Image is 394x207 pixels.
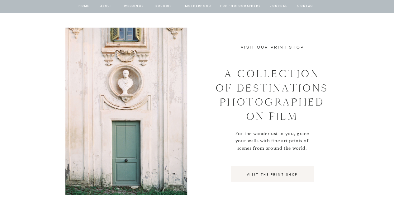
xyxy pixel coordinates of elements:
[215,67,329,120] h3: A collection of destinations photographed on film
[155,3,173,9] a: BOUDOIR
[230,130,314,152] p: For the wanderlust in you, grace your walls with fine art prints of scenes from around the world.
[185,3,211,9] a: Motherhood
[123,3,145,9] a: Weddings
[236,172,309,177] a: VISIT THE PRINT SHOP
[220,3,261,9] a: for photographers
[78,3,90,9] a: home
[100,3,113,9] a: about
[237,44,308,50] h2: Visit our print Shop
[297,3,316,9] a: contact
[269,3,288,9] a: journal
